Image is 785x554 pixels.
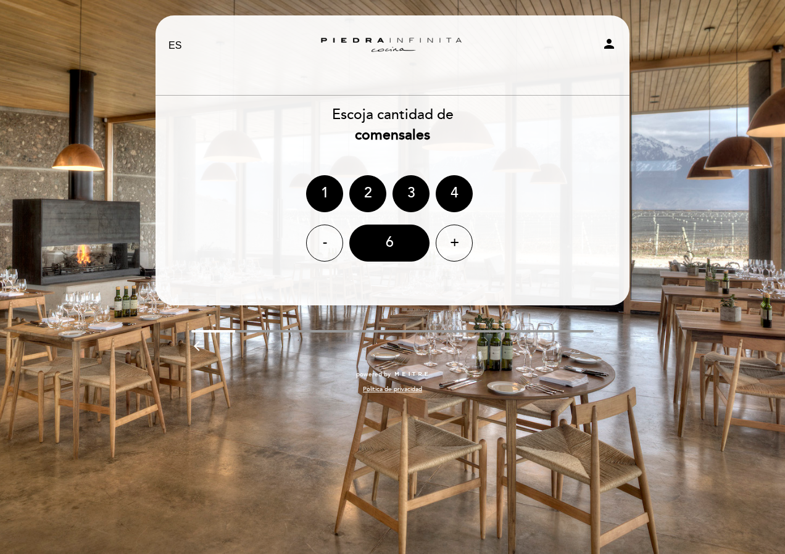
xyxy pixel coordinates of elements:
a: powered by [356,370,429,379]
div: 4 [436,175,473,212]
button: person [602,36,617,56]
span: powered by [356,370,391,379]
i: arrow_backward [191,339,206,353]
div: Escoja cantidad de [155,105,630,146]
a: Zuccardi [PERSON_NAME][GEOGRAPHIC_DATA] - Restaurant [GEOGRAPHIC_DATA] [315,29,470,63]
div: - [306,225,343,262]
div: 6 [349,225,430,262]
b: comensales [355,126,430,144]
div: 3 [392,175,430,212]
div: 1 [306,175,343,212]
a: Política de privacidad [363,385,422,394]
div: + [436,225,473,262]
img: MEITRE [394,371,429,378]
div: 2 [349,175,386,212]
i: person [602,36,617,51]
